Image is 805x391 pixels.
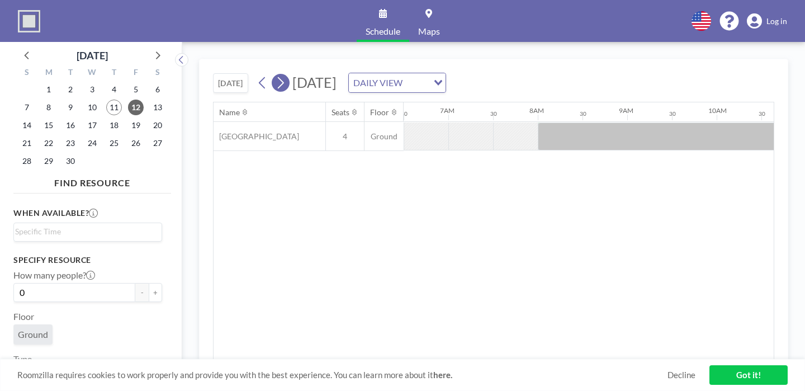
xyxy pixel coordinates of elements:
[418,27,440,36] span: Maps
[332,107,349,117] div: Seats
[759,110,765,117] div: 30
[669,110,676,117] div: 30
[128,100,144,115] span: Friday, September 12, 2025
[15,225,155,238] input: Search for option
[529,106,544,115] div: 8AM
[84,117,100,133] span: Wednesday, September 17, 2025
[38,66,60,81] div: M
[19,100,35,115] span: Sunday, September 7, 2025
[84,135,100,151] span: Wednesday, September 24, 2025
[19,117,35,133] span: Sunday, September 14, 2025
[349,73,446,92] div: Search for option
[106,117,122,133] span: Thursday, September 18, 2025
[766,16,787,26] span: Log in
[667,370,695,380] a: Decline
[213,73,248,93] button: [DATE]
[82,66,103,81] div: W
[401,110,408,117] div: 30
[41,100,56,115] span: Monday, September 8, 2025
[747,13,787,29] a: Log in
[619,106,633,115] div: 9AM
[150,100,165,115] span: Saturday, September 13, 2025
[709,365,788,385] a: Got it!
[406,76,427,90] input: Search for option
[84,82,100,97] span: Wednesday, September 3, 2025
[364,131,404,142] span: Ground
[13,270,95,281] label: How many people?
[580,110,586,117] div: 30
[63,100,78,115] span: Tuesday, September 9, 2025
[433,370,452,380] a: here.
[351,76,405,90] span: DAILY VIEW
[150,82,165,97] span: Saturday, September 6, 2025
[150,135,165,151] span: Saturday, September 27, 2025
[128,82,144,97] span: Friday, September 5, 2025
[63,82,78,97] span: Tuesday, September 2, 2025
[63,117,78,133] span: Tuesday, September 16, 2025
[18,329,48,340] span: Ground
[13,173,171,189] h4: FIND RESOURCE
[149,283,162,302] button: +
[370,107,389,117] div: Floor
[214,131,299,142] span: [GEOGRAPHIC_DATA]
[84,100,100,115] span: Wednesday, September 10, 2025
[490,110,497,117] div: 30
[41,153,56,169] span: Monday, September 29, 2025
[19,135,35,151] span: Sunday, September 21, 2025
[13,354,32,365] label: Type
[292,74,337,91] span: [DATE]
[17,370,667,380] span: Roomzilla requires cookies to work properly and provide you with the best experience. You can lea...
[41,135,56,151] span: Monday, September 22, 2025
[13,255,162,265] h3: Specify resource
[106,82,122,97] span: Thursday, September 4, 2025
[135,283,149,302] button: -
[77,48,108,63] div: [DATE]
[18,10,40,32] img: organization-logo
[63,135,78,151] span: Tuesday, September 23, 2025
[103,66,125,81] div: T
[16,66,38,81] div: S
[326,131,364,142] span: 4
[128,117,144,133] span: Friday, September 19, 2025
[219,107,240,117] div: Name
[19,153,35,169] span: Sunday, September 28, 2025
[41,117,56,133] span: Monday, September 15, 2025
[63,153,78,169] span: Tuesday, September 30, 2025
[128,135,144,151] span: Friday, September 26, 2025
[146,66,168,81] div: S
[106,135,122,151] span: Thursday, September 25, 2025
[366,27,400,36] span: Schedule
[150,117,165,133] span: Saturday, September 20, 2025
[14,223,162,240] div: Search for option
[60,66,82,81] div: T
[708,106,727,115] div: 10AM
[125,66,146,81] div: F
[41,82,56,97] span: Monday, September 1, 2025
[13,311,34,322] label: Floor
[440,106,454,115] div: 7AM
[106,100,122,115] span: Thursday, September 11, 2025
